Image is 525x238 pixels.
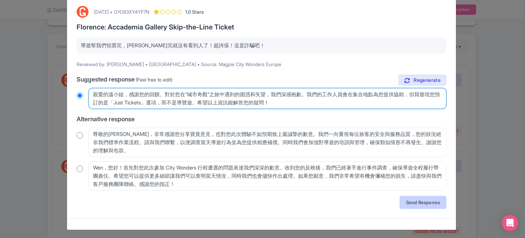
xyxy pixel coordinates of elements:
span: Alternative response [77,115,135,123]
h3: Florence: Accademia Gallery Skip-the-Line Ticket [77,23,446,31]
p: 導遊幫我們領票完，[PERSON_NAME]完就沒有看到人了！超誇張！這是詐騙吧！ [81,42,442,50]
a: Send Response [400,196,446,209]
div: Open Intercom Messenger [502,215,518,231]
textarea: Wen，您好！首先對您此次參加 City Wonders 行程遭遇的問題表達我們深深的歉意。收到您的反映後，我們已經著手進行事件調查，確保導遊全程履行帶團責任。希望您可以提供更多細節讓我們可以查... [89,161,446,191]
img: GetYourGuide Logo [77,6,89,18]
p: Reviewed by: [PERSON_NAME] • [GEOGRAPHIC_DATA] • Source: Magpie City Wonders Europe [77,61,446,68]
span: Suggested response [77,76,135,83]
textarea: 親愛的[PERSON_NAME]，感謝您提供反饋。我們對您在參加我們 City Wonders 行程時感到困惑和失望深感抱歉。我們的導遊應該會全程陪同協助，確保所有賓客的順利參訪和愉快體驗。您的... [89,88,446,109]
div: [DATE] • GYG83XY4YF7N [94,8,149,15]
span: (Feel free to edit) [136,77,172,83]
span: Regenerate [414,77,441,84]
a: Regenerate [399,75,446,86]
textarea: 尊敬的[PERSON_NAME]，非常感謝您分享寶貴意見，也對您此次體驗不如預期致上最誠摯的歉意。我們一向重視每位旅客的安全與服務品質，您的狀況絕非我們標準作業流程。請與我們聯繫，以便調查當天導... [89,128,446,157]
span: 1.0 Stars [185,8,204,15]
